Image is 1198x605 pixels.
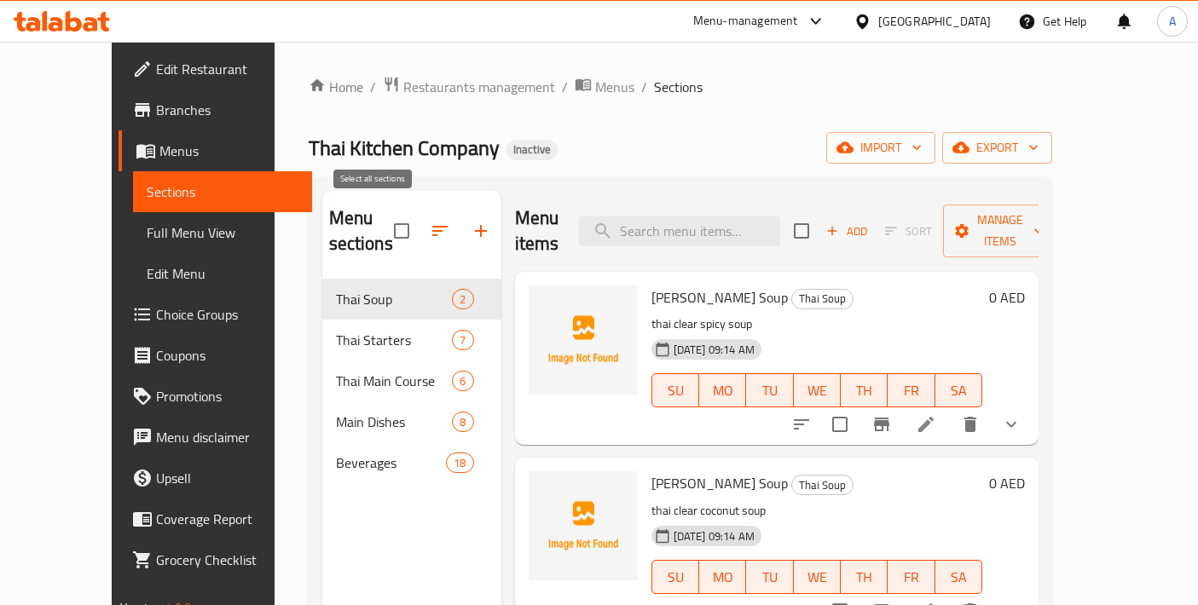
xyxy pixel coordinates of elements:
[447,455,472,471] span: 18
[159,141,298,161] span: Menus
[119,498,312,539] a: Coverage Report
[452,330,473,350] div: items
[841,373,888,407] button: TH
[654,77,703,97] span: Sections
[935,373,982,407] button: SA
[651,470,788,496] span: [PERSON_NAME] Soup
[956,137,1039,158] span: export
[119,539,312,580] a: Grocery Checklist
[119,376,312,417] a: Promotions
[989,285,1025,309] h6: 0 AED
[641,77,647,97] li: /
[943,205,1057,257] button: Manage items
[784,213,819,249] span: Select section
[147,222,298,243] span: Full Menu View
[841,560,888,594] button: TH
[133,253,312,294] a: Edit Menu
[794,373,841,407] button: WE
[753,565,786,590] span: TU
[651,500,982,521] p: thai clear coconut soup
[706,565,739,590] span: MO
[706,378,739,403] span: MO
[894,565,928,590] span: FR
[156,386,298,406] span: Promotions
[840,137,922,158] span: import
[792,289,853,308] span: Thai Soup
[156,509,298,529] span: Coverage Report
[506,140,558,160] div: Inactive
[156,304,298,325] span: Choice Groups
[595,77,634,97] span: Menus
[791,475,854,495] div: Thai Soup
[792,475,853,495] span: Thai Soup
[133,212,312,253] a: Full Menu View
[336,330,453,350] span: Thai Starters
[446,452,473,473] div: items
[506,142,558,157] span: Inactive
[575,76,634,98] a: Menus
[370,77,376,97] li: /
[147,181,298,202] span: Sections
[515,205,559,256] h2: Menu items
[791,289,854,309] div: Thai Soup
[861,404,902,445] button: Branch-specific-item
[935,560,982,594] button: SA
[894,378,928,403] span: FR
[1169,12,1176,31] span: A
[119,130,312,171] a: Menus
[746,373,793,407] button: TU
[336,452,447,473] span: Beverages
[452,289,473,309] div: items
[322,320,501,360] div: Thai Starters7
[336,289,453,309] div: Thai Soup
[383,76,555,98] a: Restaurants management
[651,560,699,594] button: SU
[119,49,312,89] a: Edit Restaurant
[529,471,638,580] img: Tom Kha Soup
[916,414,936,435] a: Edit menu item
[329,205,394,256] h2: Menu sections
[322,442,501,483] div: Beverages18
[453,414,472,430] span: 8
[309,129,500,167] span: Thai Kitchen Company
[119,294,312,335] a: Choice Groups
[156,345,298,366] span: Coupons
[878,12,991,31] div: [GEOGRAPHIC_DATA]
[579,216,780,246] input: search
[989,471,1025,495] h6: 0 AED
[848,565,881,590] span: TH
[651,285,788,310] span: [PERSON_NAME] Soup
[942,132,1052,164] button: export
[453,291,472,308] span: 2
[991,404,1032,445] button: show more
[957,210,1044,252] span: Manage items
[156,59,298,79] span: Edit Restaurant
[322,272,501,490] nav: Menu sections
[699,373,746,407] button: MO
[1001,414,1021,435] svg: Show Choices
[147,263,298,284] span: Edit Menu
[746,560,793,594] button: TU
[156,468,298,488] span: Upsell
[950,404,991,445] button: delete
[336,371,453,391] span: Thai Main Course
[659,378,692,403] span: SU
[322,401,501,442] div: Main Dishes8
[562,77,568,97] li: /
[403,77,555,97] span: Restaurants management
[819,218,874,245] button: Add
[651,373,699,407] button: SU
[309,76,1052,98] nav: breadcrumb
[801,565,834,590] span: WE
[824,222,870,241] span: Add
[942,378,975,403] span: SA
[322,360,501,401] div: Thai Main Course6
[848,378,881,403] span: TH
[322,279,501,320] div: Thai Soup2
[667,342,761,358] span: [DATE] 09:14 AM
[659,565,692,590] span: SU
[753,378,786,403] span: TU
[888,373,935,407] button: FR
[651,314,982,335] p: thai clear spicy soup
[693,11,798,32] div: Menu-management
